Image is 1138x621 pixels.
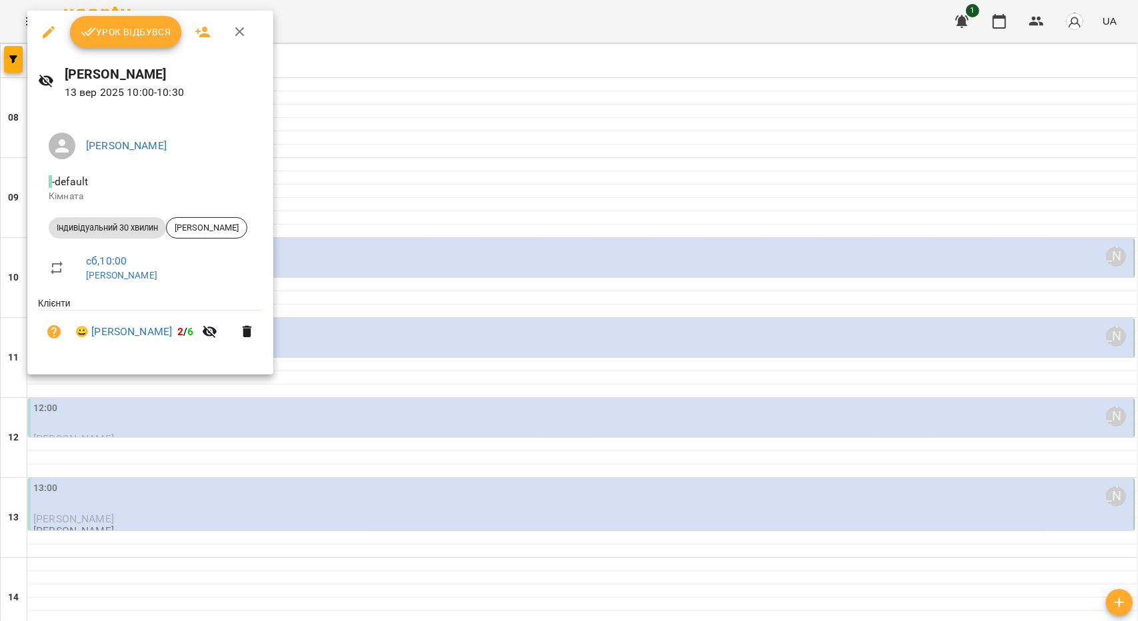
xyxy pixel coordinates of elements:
button: Урок відбувся [70,16,182,48]
p: 13 вер 2025 10:00 - 10:30 [65,85,263,101]
span: 6 [188,325,194,338]
a: 😀 [PERSON_NAME] [75,324,172,340]
span: [PERSON_NAME] [167,222,247,234]
b: / [177,325,193,338]
p: Кімната [49,190,252,203]
button: Візит ще не сплачено. Додати оплату? [38,316,70,348]
a: [PERSON_NAME] [86,270,157,281]
span: Урок відбувся [81,24,171,40]
h6: [PERSON_NAME] [65,64,263,85]
a: [PERSON_NAME] [86,139,167,152]
span: - default [49,175,91,188]
a: сб , 10:00 [86,255,127,267]
div: [PERSON_NAME] [166,217,247,239]
ul: Клієнти [38,297,263,358]
span: 2 [177,325,183,338]
span: Індивідуальний 30 хвилин [49,222,166,234]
